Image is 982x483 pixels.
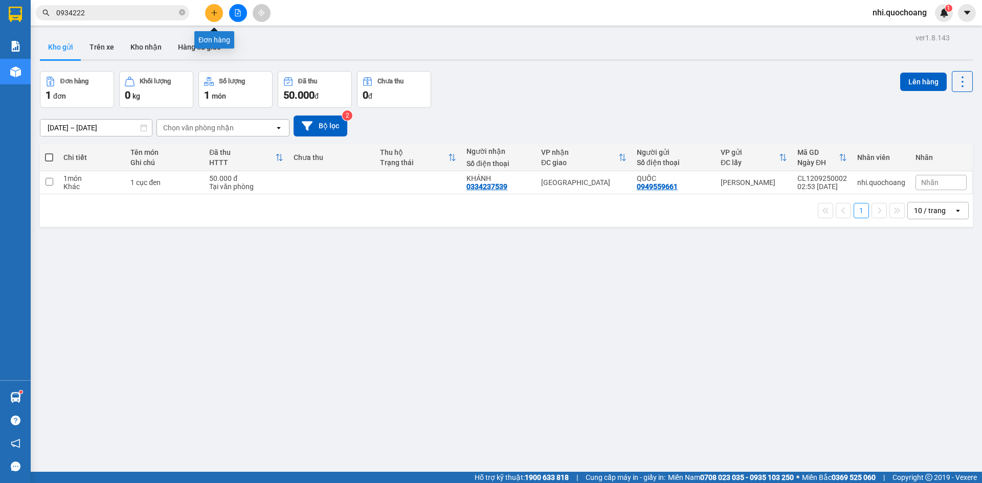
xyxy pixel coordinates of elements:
[700,473,794,481] strong: 0708 023 035 - 0935 103 250
[19,390,23,394] sup: 1
[179,9,185,15] span: close-circle
[380,148,448,156] div: Thu hộ
[10,392,21,403] img: warehouse-icon
[163,123,234,133] div: Chọn văn phòng nhận
[958,4,976,22] button: caret-down
[63,153,120,162] div: Chi tiết
[637,182,678,191] div: 0949559661
[5,5,148,25] li: [PERSON_NAME]
[466,174,531,182] div: KHÁNH
[947,5,950,12] span: 1
[637,174,710,182] div: QUỐC
[864,6,935,19] span: nhi.quochoang
[40,71,114,108] button: Đơn hàng1đơn
[125,89,130,101] span: 0
[541,178,627,187] div: [GEOGRAPHIC_DATA]
[797,182,847,191] div: 02:53 [DATE]
[5,5,41,41] img: logo.jpg
[179,8,185,18] span: close-circle
[130,148,199,156] div: Tên món
[637,148,710,156] div: Người gửi
[130,178,199,187] div: 1 cục đen
[883,472,885,483] span: |
[721,178,787,187] div: [PERSON_NAME]
[854,203,869,218] button: 1
[5,57,12,64] span: environment
[212,92,226,100] span: món
[857,178,905,187] div: nhi.quochoang
[914,205,946,216] div: 10 / trang
[209,182,283,191] div: Tại văn phòng
[56,7,177,18] input: Tìm tên, số ĐT hoặc mã đơn
[721,158,779,167] div: ĐC lấy
[9,7,22,22] img: logo-vxr
[857,153,905,162] div: Nhân viên
[234,9,241,16] span: file-add
[357,71,431,108] button: Chưa thu0đ
[132,92,140,100] span: kg
[342,110,352,121] sup: 2
[275,124,283,132] svg: open
[53,92,66,100] span: đơn
[205,4,223,22] button: plus
[71,43,136,77] li: VP [GEOGRAPHIC_DATA]
[170,35,229,59] button: Hàng đã giao
[363,89,368,101] span: 0
[11,462,20,471] span: message
[375,144,461,171] th: Toggle SortBy
[10,41,21,52] img: solution-icon
[294,116,347,136] button: Bộ lọc
[475,472,569,483] span: Hỗ trợ kỹ thuật:
[368,92,372,100] span: đ
[377,78,404,85] div: Chưa thu
[46,89,51,101] span: 1
[298,78,317,85] div: Đã thu
[466,159,531,168] div: Số điện thoại
[211,9,218,16] span: plus
[204,89,210,101] span: 1
[945,5,952,12] sup: 1
[637,158,710,167] div: Số điện thoại
[209,158,275,167] div: HTTT
[954,206,962,215] svg: open
[802,472,876,483] span: Miền Bắc
[219,78,245,85] div: Số lượng
[940,8,949,17] img: icon-new-feature
[63,182,120,191] div: Khác
[668,472,794,483] span: Miền Nam
[797,148,839,156] div: Mã GD
[60,78,88,85] div: Đơn hàng
[11,439,20,448] span: notification
[81,35,122,59] button: Trên xe
[796,475,799,479] span: ⚪️
[130,158,199,167] div: Ghi chú
[963,8,972,17] span: caret-down
[11,416,20,425] span: question-circle
[721,148,779,156] div: VP gửi
[229,4,247,22] button: file-add
[921,178,939,187] span: Nhãn
[10,66,21,77] img: warehouse-icon
[294,153,370,162] div: Chưa thu
[916,32,950,43] div: ver 1.8.143
[797,174,847,182] div: CL1209250002
[380,158,448,167] div: Trạng thái
[198,71,273,108] button: Số lượng1món
[832,473,876,481] strong: 0369 525 060
[258,9,265,16] span: aim
[576,472,578,483] span: |
[140,78,171,85] div: Khối lượng
[466,182,507,191] div: 0334237539
[525,473,569,481] strong: 1900 633 818
[541,158,618,167] div: ĐC giao
[5,43,71,55] li: VP [PERSON_NAME]
[42,9,50,16] span: search
[541,148,618,156] div: VP nhận
[122,35,170,59] button: Kho nhận
[283,89,315,101] span: 50.000
[40,120,152,136] input: Select a date range.
[900,73,947,91] button: Lên hàng
[797,158,839,167] div: Ngày ĐH
[209,148,275,156] div: Đã thu
[63,174,120,182] div: 1 món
